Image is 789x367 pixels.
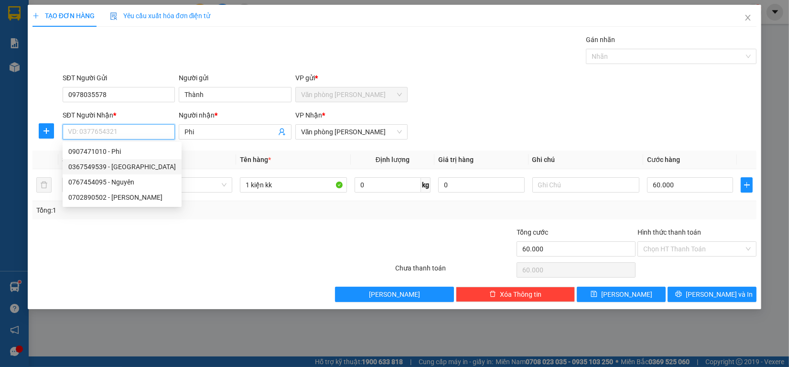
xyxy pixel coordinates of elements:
span: delete [489,291,496,298]
button: save[PERSON_NAME] [577,287,666,302]
span: environment [55,23,63,31]
button: Close [735,5,761,32]
span: Yêu cầu xuất hóa đơn điện tử [110,12,211,20]
span: phone [4,71,12,78]
input: 0 [438,177,525,193]
span: user-add [278,128,286,136]
div: 0702890502 - [PERSON_NAME] [68,192,176,203]
div: 0367549539 - [GEOGRAPHIC_DATA] [68,162,176,172]
span: save [591,291,597,298]
div: Người gửi [179,73,291,83]
span: kg [421,177,431,193]
span: plus [741,181,752,189]
div: 0907471010 - Phi [63,144,182,159]
button: [PERSON_NAME] [335,287,454,302]
div: 0367549539 - Ngọc Hải [63,159,182,174]
span: Xóa Thông tin [500,289,541,300]
button: delete [36,177,52,193]
span: TẠO ĐƠN HÀNG [32,12,95,20]
span: Văn phòng Cao Thắng [301,87,402,102]
button: plus [39,123,54,139]
span: Văn phòng Vũ Linh [301,125,402,139]
button: plus [741,177,753,193]
div: 0767454095 - Nguyên [63,174,182,190]
div: Chưa thanh toán [394,263,515,280]
label: Hình thức thanh toán [638,228,701,236]
button: printer[PERSON_NAME] và In [668,287,757,302]
span: [PERSON_NAME] và In [686,289,753,300]
span: [PERSON_NAME] [369,289,420,300]
div: SĐT Người Gửi [63,73,175,83]
input: Ghi Chú [532,177,639,193]
b: [PERSON_NAME] [55,6,135,18]
div: Người nhận [179,110,291,120]
span: plus [39,127,54,135]
img: logo.jpg [4,4,52,52]
span: Tổng cước [517,228,548,236]
span: Cước hàng [647,156,680,163]
span: Định lượng [376,156,410,163]
span: printer [675,291,682,298]
span: Tên hàng [240,156,271,163]
img: icon [110,12,118,20]
th: Ghi chú [529,151,643,169]
label: Gán nhãn [586,36,615,43]
div: 0702890502 - Nguyễn Anh Hào [63,190,182,205]
div: Tổng: 1 [36,205,305,216]
span: close [744,14,752,22]
li: E11, Đường số 8, Khu dân cư Nông [GEOGRAPHIC_DATA], Kv.[GEOGRAPHIC_DATA], [GEOGRAPHIC_DATA] [4,21,182,69]
span: VP Nhận [295,111,322,119]
span: Giá trị hàng [438,156,474,163]
button: deleteXóa Thông tin [456,287,575,302]
span: [PERSON_NAME] [601,289,652,300]
div: SĐT Người Nhận [63,110,175,120]
div: 0767454095 - Nguyên [68,177,176,187]
div: 0907471010 - Phi [68,146,176,157]
input: VD: Bàn, Ghế [240,177,347,193]
li: 1900 8181 [4,69,182,81]
span: plus [32,12,39,19]
div: VP gửi [295,73,408,83]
